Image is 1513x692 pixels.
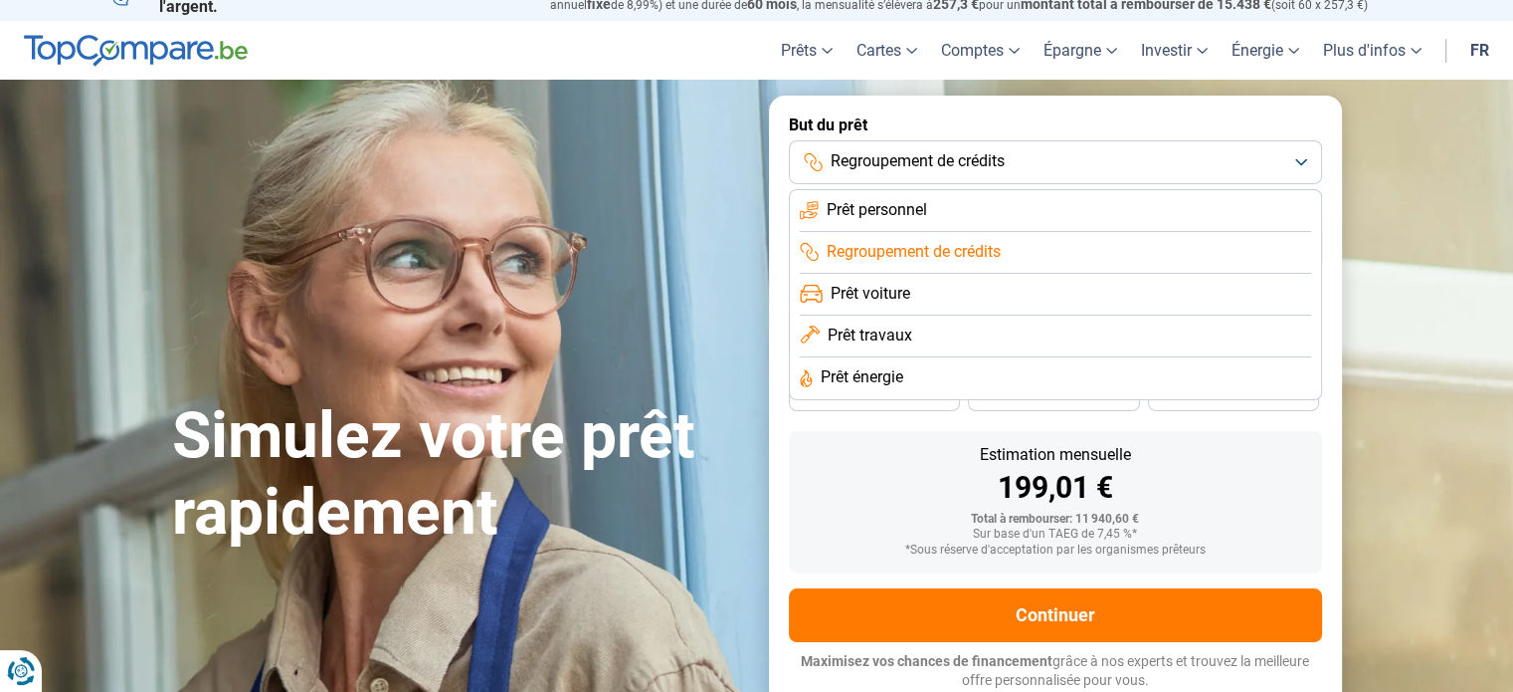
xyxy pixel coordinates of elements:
[801,653,1052,669] span: Maximisez vos chances de financement
[827,199,927,221] span: Prêt personnel
[1129,21,1220,80] a: Investir
[789,588,1322,642] button: Continuer
[821,366,903,388] span: Prêt énergie
[831,150,1005,172] span: Regroupement de crédits
[1212,390,1255,402] span: 24 mois
[831,283,910,305] span: Prêt voiture
[845,21,929,80] a: Cartes
[1032,21,1129,80] a: Épargne
[805,513,1306,527] div: Total à rembourser: 11 940,60 €
[1032,390,1075,402] span: 30 mois
[827,241,1001,263] span: Regroupement de crédits
[769,21,845,80] a: Prêts
[1458,21,1501,80] a: fr
[805,447,1306,463] div: Estimation mensuelle
[789,140,1322,184] button: Regroupement de crédits
[805,528,1306,542] div: Sur base d'un TAEG de 7,45 %*
[789,652,1322,691] p: grâce à nos experts et trouvez la meilleure offre personnalisée pour vous.
[1311,21,1433,80] a: Plus d'infos
[828,325,912,346] span: Prêt travaux
[805,544,1306,558] div: *Sous réserve d'acceptation par les organismes prêteurs
[1220,21,1311,80] a: Énergie
[805,473,1306,503] div: 199,01 €
[852,390,896,402] span: 36 mois
[789,115,1322,134] label: But du prêt
[24,35,248,67] img: TopCompare
[929,21,1032,80] a: Comptes
[172,398,745,552] h1: Simulez votre prêt rapidement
